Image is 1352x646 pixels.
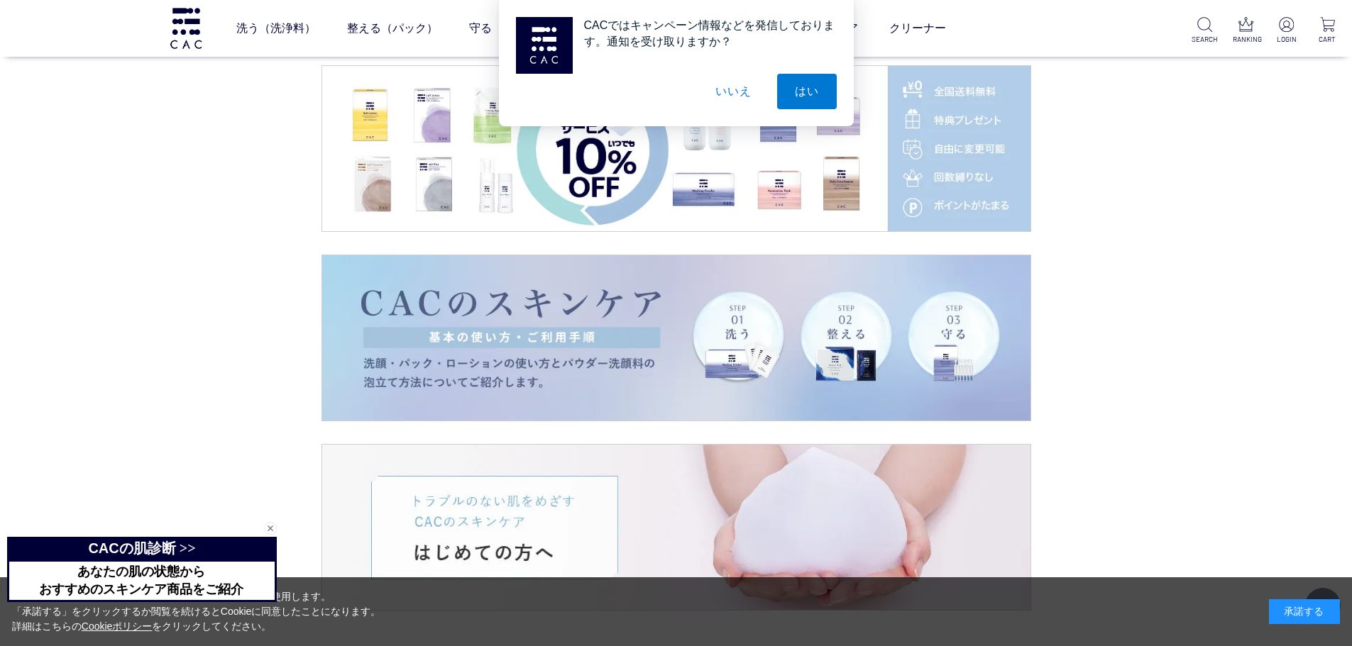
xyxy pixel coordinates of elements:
a: CACの使い方CACの使い方 [322,255,1031,421]
div: CACではキャンペーン情報などを発信しております。通知を受け取りますか？ [573,17,837,50]
img: CACの使い方 [322,255,1031,421]
a: 定期便サービス定期便サービス [322,66,1031,231]
a: はじめての方へはじめての方へ [322,445,1031,610]
img: notification icon [516,17,573,74]
div: 当サイトでは、お客様へのサービス向上のためにCookieを使用します。 「承諾する」をクリックするか閲覧を続けるとCookieに同意したことになります。 詳細はこちらの をクリックしてください。 [12,589,381,634]
img: 定期便サービス [322,66,1031,231]
img: はじめての方へ [322,445,1031,610]
div: 承諾する [1269,599,1340,624]
button: いいえ [698,74,769,109]
button: はい [777,74,837,109]
a: Cookieポリシー [82,620,153,632]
